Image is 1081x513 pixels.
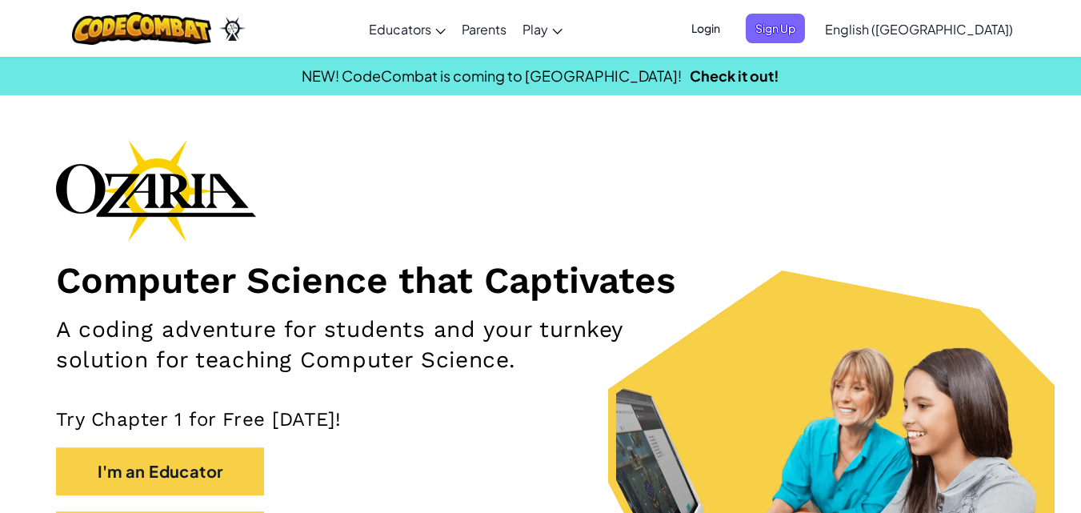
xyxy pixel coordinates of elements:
[302,66,682,85] span: NEW! CodeCombat is coming to [GEOGRAPHIC_DATA]!
[56,447,264,495] button: I'm an Educator
[690,66,779,85] a: Check it out!
[56,258,1025,303] h1: Computer Science that Captivates
[72,12,212,45] img: CodeCombat logo
[361,7,454,50] a: Educators
[56,315,705,375] h2: A coding adventure for students and your turnkey solution for teaching Computer Science.
[219,17,245,41] img: Ozaria
[522,21,548,38] span: Play
[514,7,571,50] a: Play
[817,7,1021,50] a: English ([GEOGRAPHIC_DATA])
[56,407,1025,431] p: Try Chapter 1 for Free [DATE]!
[682,14,730,43] button: Login
[825,21,1013,38] span: English ([GEOGRAPHIC_DATA])
[454,7,514,50] a: Parents
[369,21,431,38] span: Educators
[56,139,256,242] img: Ozaria branding logo
[746,14,805,43] button: Sign Up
